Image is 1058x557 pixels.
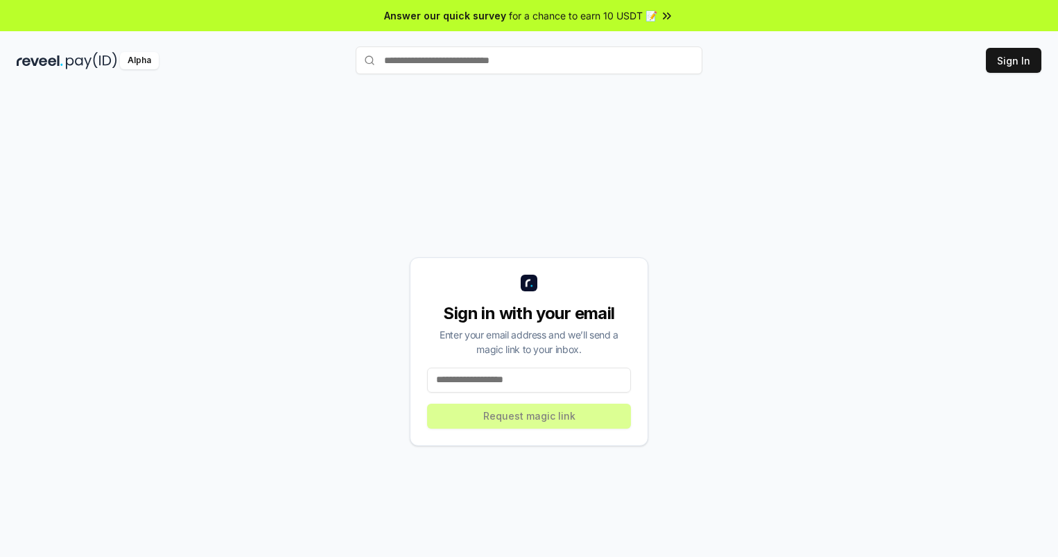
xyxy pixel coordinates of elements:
div: Enter your email address and we’ll send a magic link to your inbox. [427,327,631,357]
div: Alpha [120,52,159,69]
button: Sign In [986,48,1041,73]
span: for a chance to earn 10 USDT 📝 [509,8,657,23]
img: logo_small [521,275,537,291]
img: pay_id [66,52,117,69]
span: Answer our quick survey [384,8,506,23]
div: Sign in with your email [427,302,631,325]
img: reveel_dark [17,52,63,69]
